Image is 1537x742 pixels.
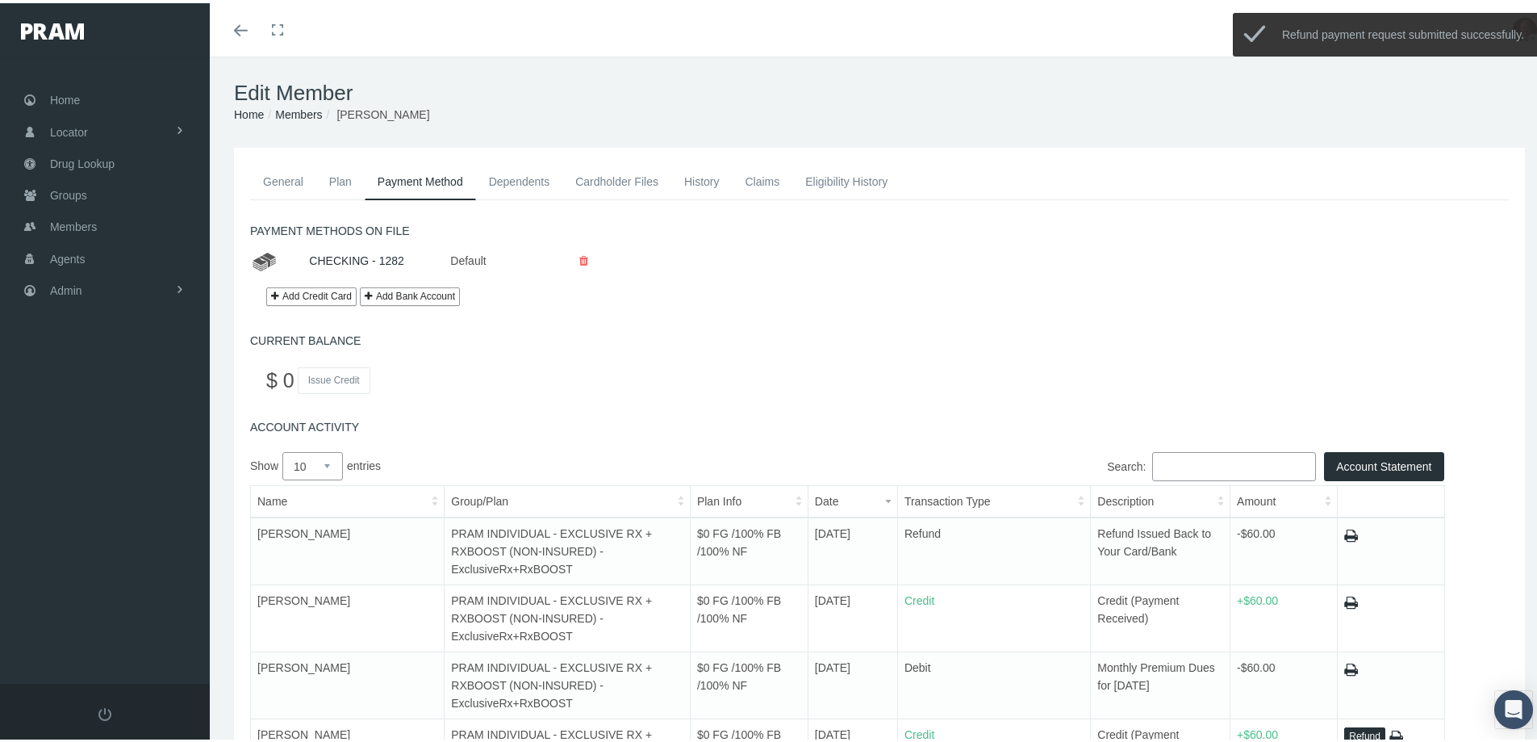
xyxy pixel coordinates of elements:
span: [DATE] [815,591,850,604]
a: Add Credit Card [266,284,357,303]
span: -$60.00 [1237,658,1275,671]
th: Amount: activate to sort column ascending [1230,482,1338,514]
a: Dependents [476,161,563,196]
span: Debit [904,658,931,671]
span: $0 FG /100% FB /100% NF [697,591,781,622]
span: Credit [904,591,934,604]
span: Refund Issued Back to Your Card/Bank [1097,524,1211,555]
span: [PERSON_NAME] [257,658,350,671]
span: [DATE] [815,658,850,671]
button: Add Bank Account [360,284,460,303]
img: card_bank.png [250,245,278,272]
span: PRAM INDIVIDUAL - EXCLUSIVE RX + RXBOOST (NON-INSURED) - ExclusiveRx+RxBOOST [451,591,652,639]
span: Agents [50,241,86,271]
span: Credit (Payment Received) [1097,591,1179,622]
th: Group/Plan: activate to sort column ascending [445,482,691,514]
span: Locator [50,114,88,145]
a: Print [1389,726,1403,742]
th: Name: activate to sort column ascending [251,482,445,514]
span: +$60.00 [1237,725,1278,738]
a: Payment Method [365,161,476,197]
span: Credit [904,725,934,738]
label: Show entries [250,449,847,477]
input: Search: [1152,449,1316,478]
a: CHECKING - 1282 [309,251,403,264]
button: Issue Credit [298,364,370,391]
span: $0 FG /100% FB /100% NF [697,524,781,555]
label: Search: [847,449,1315,478]
h5: ACCOUNT ACTIVITY [250,417,1509,431]
img: PRAM_20_x_78.png [21,20,84,36]
a: Cardholder Files [562,161,671,196]
span: PRAM INDIVIDUAL - EXCLUSIVE RX + RXBOOST (NON-INSURED) - ExclusiveRx+RxBOOST [451,658,652,706]
span: Drug Lookup [50,145,115,176]
span: $ 0 [266,366,294,388]
a: Print [1344,592,1358,608]
span: [PERSON_NAME] [257,591,350,604]
span: [DATE] [815,725,850,738]
a: General [250,161,316,196]
th: Plan Info: activate to sort column ascending [690,482,808,514]
span: +$60.00 [1237,591,1278,604]
a: Plan [316,161,365,196]
a: Eligibility History [792,161,900,196]
span: Members [50,208,97,239]
span: [DATE] [815,524,850,537]
h1: Edit Member [234,78,1525,103]
span: Refund [904,524,941,537]
h5: PAYMENT METHODS ON FILE [250,221,1509,235]
a: Delete [567,251,600,264]
a: Print [1344,525,1358,541]
div: Default [438,244,485,272]
span: [PERSON_NAME] [257,524,350,537]
a: Members [275,105,322,118]
h5: CURRENT BALANCE [250,331,1509,345]
span: [PERSON_NAME] [336,105,429,118]
span: Groups [50,177,87,208]
a: Home [234,105,264,118]
select: Showentries [282,449,343,477]
th: Description: activate to sort column ascending [1091,482,1230,514]
div: Open Intercom Messenger [1494,687,1533,726]
span: $0 FG /100% FB /100% NF [697,658,781,689]
a: Print [1344,659,1358,675]
span: [PERSON_NAME] [257,725,350,738]
span: Monthly Premium Dues for [DATE] [1097,658,1215,689]
span: PRAM INDIVIDUAL - EXCLUSIVE RX + RXBOOST (NON-INSURED) - ExclusiveRx+RxBOOST [451,524,652,572]
span: Admin [50,272,82,303]
th: Transaction Type: activate to sort column ascending [897,482,1090,514]
span: Home [50,82,80,112]
a: Claims [732,161,792,196]
a: History [671,161,733,196]
span: -$60.00 [1237,524,1275,537]
button: Account Statement [1324,449,1443,478]
th: Date: activate to sort column ascending [808,482,897,514]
